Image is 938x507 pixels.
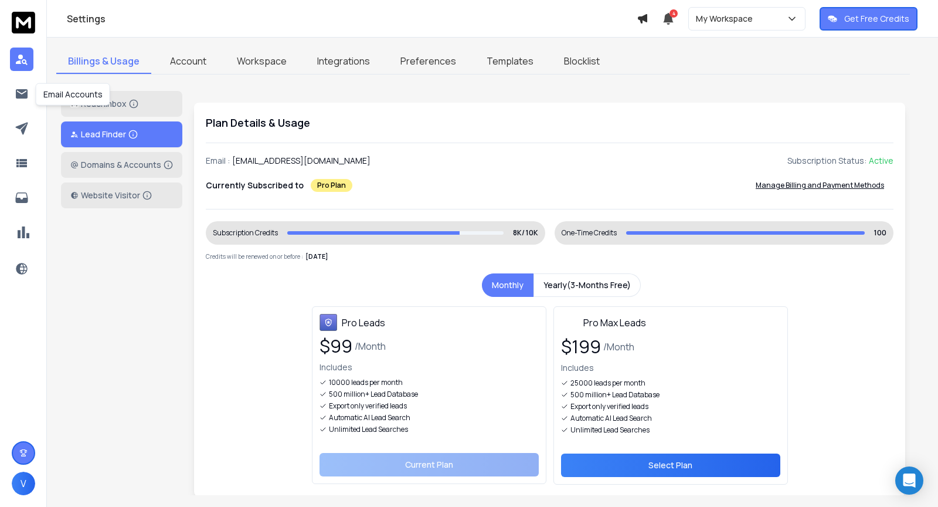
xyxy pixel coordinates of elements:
[603,339,634,353] span: /Month
[329,424,408,434] p: Unlimited Lead Searches
[570,389,660,398] p: 500 million+ Lead Database
[513,228,538,238] p: 8K/ 10K
[61,121,182,147] button: Lead Finder
[561,361,780,373] p: Includes
[756,181,884,190] p: Manage Billing and Payment Methods
[562,228,617,238] div: One-Time Credits
[61,91,182,117] button: ReachInbox
[12,472,35,495] button: V
[329,413,410,422] p: Automatic AI Lead Search
[225,49,298,74] a: Workspace
[895,467,923,495] div: Open Intercom Messenger
[213,228,278,238] div: Subscription Credits
[342,315,385,329] h3: Pro Leads
[561,452,780,476] button: Select Plan
[305,49,382,74] a: Integrations
[669,9,678,18] span: 4
[311,179,352,192] div: Pro Plan
[36,83,110,106] div: Email Accounts
[320,361,539,373] p: Includes
[561,335,601,356] span: $ 199
[570,413,652,422] p: Automatic AI Lead Search
[583,315,646,329] h3: Pro Max Leads
[305,252,328,262] p: [DATE]
[533,273,641,297] button: Yearly(3-Months Free)
[844,13,909,25] p: Get Free Credits
[232,155,371,167] p: [EMAIL_ADDRESS][DOMAIN_NAME]
[206,114,893,131] h1: Plan Details & Usage
[570,424,650,434] p: Unlimited Lead Searches
[570,377,645,387] p: 25000 leads per month
[329,389,418,398] p: 500 million+ Lead Database
[329,401,407,410] p: Export only verified leads
[320,335,352,356] span: $ 99
[206,252,303,261] p: Credits will be renewed on or before :
[482,273,533,297] button: Monthly
[874,228,886,238] p: 100
[820,7,917,31] button: Get Free Credits
[56,49,151,74] a: Billings & Usage
[67,12,637,26] h1: Settings
[61,182,182,208] button: Website Visitor
[787,155,866,167] p: Subscription Status:
[570,401,648,410] p: Export only verified leads
[552,49,611,74] a: Blocklist
[389,49,468,74] a: Preferences
[206,180,304,191] p: Currently Subscribed to
[158,49,218,74] a: Account
[329,377,403,387] p: 10000 leads per month
[61,152,182,178] button: Domains & Accounts
[475,49,545,74] a: Templates
[696,13,757,25] p: My Workspace
[746,174,893,197] button: Manage Billing and Payment Methods
[355,339,386,353] span: /Month
[206,155,230,167] p: Email :
[869,155,893,167] div: Active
